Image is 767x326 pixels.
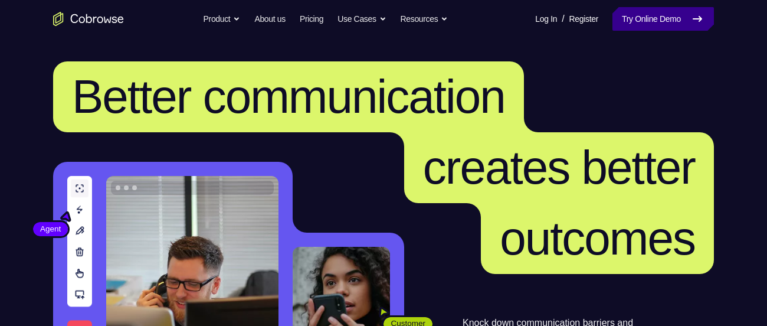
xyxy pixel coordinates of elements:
[562,12,564,26] span: /
[72,70,505,123] span: Better communication
[401,7,448,31] button: Resources
[423,141,695,194] span: creates better
[300,7,323,31] a: Pricing
[500,212,695,265] span: outcomes
[204,7,241,31] button: Product
[535,7,557,31] a: Log In
[569,7,598,31] a: Register
[254,7,285,31] a: About us
[337,7,386,31] button: Use Cases
[53,12,124,26] a: Go to the home page
[612,7,714,31] a: Try Online Demo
